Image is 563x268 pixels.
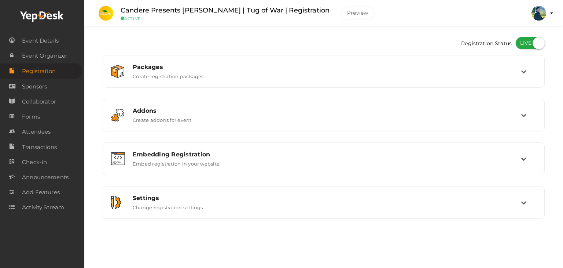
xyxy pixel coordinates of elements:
label: Embed registration in your website. [133,158,221,167]
img: setting.svg [111,196,121,209]
span: Collaborator [22,94,56,109]
img: embed.svg [111,152,125,165]
label: Create registration packages [133,70,204,79]
span: Announcements [22,170,69,185]
span: Sponsors [22,79,47,94]
div: Embedding Registration [133,151,521,158]
span: Add Features [22,185,60,200]
img: ACg8ocImFeownhHtboqxd0f2jP-n9H7_i8EBYaAdPoJXQiB63u4xhcvD=s100 [531,6,546,21]
label: Candere Presents [PERSON_NAME] | Tug of War | Registration [121,5,330,16]
img: addon.svg [111,109,124,122]
span: Activity Stream [22,200,64,215]
small: ACTIVE [121,16,330,21]
span: Registration [22,64,56,79]
span: Forms [22,109,40,124]
button: Preview [341,7,375,19]
span: Check-in [22,155,47,170]
span: Event Details [22,33,59,48]
span: Attendees [22,124,51,139]
div: Packages [133,64,521,70]
span: Registration Status [461,37,512,51]
div: Settings [133,195,521,202]
div: Addons [133,107,521,114]
label: Create addons for event [133,114,192,123]
img: box.svg [111,65,124,78]
span: Transactions [22,140,57,155]
a: Packages Create registration packages [107,74,541,81]
span: Event Organizer [22,48,67,63]
label: Change registration settings [133,202,203,210]
img: 0C2H5NAW_small.jpeg [99,6,113,21]
a: Addons Create addons for event [107,117,541,124]
a: Embedding Registration Embed registration in your website. [107,161,541,168]
a: Settings Change registration settings [107,205,541,212]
